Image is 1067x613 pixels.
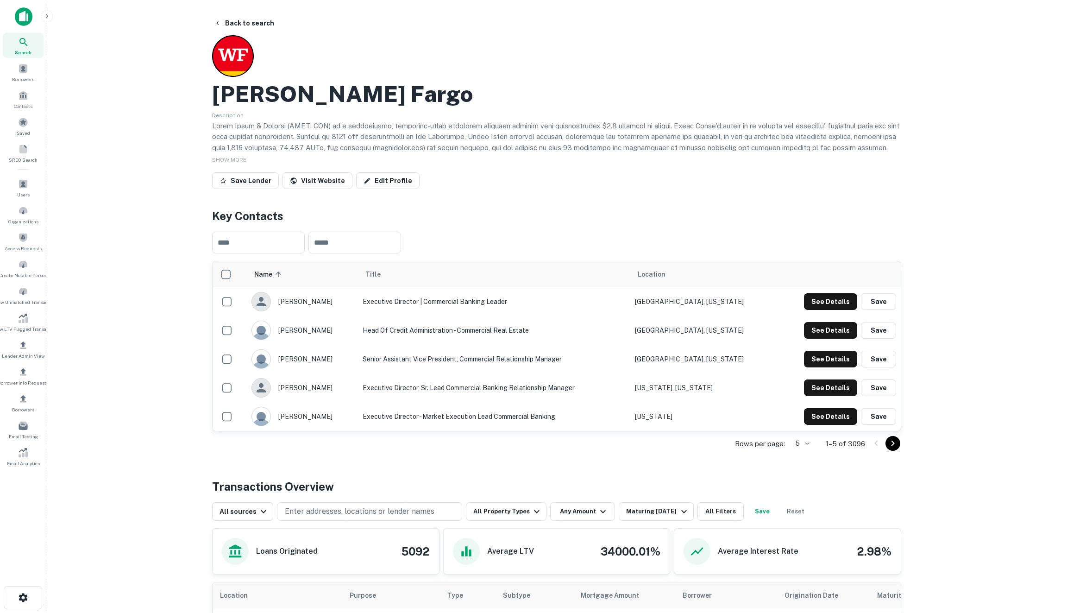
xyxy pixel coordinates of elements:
[358,345,630,373] td: Senior Assistant Vice President, Commercial Relationship Manager
[5,245,42,252] span: Access Requests
[804,379,857,396] button: See Details
[251,321,353,340] div: [PERSON_NAME]
[626,506,689,517] div: Maturing [DATE]
[350,590,388,601] span: Purpose
[861,408,896,425] button: Save
[212,81,473,107] h2: [PERSON_NAME] Fargo
[3,336,44,361] a: Lender Admin View
[1021,539,1067,583] iframe: Chat Widget
[675,582,777,608] th: Borrower
[210,15,278,32] button: Back to search
[550,502,615,521] button: Any Amount
[789,437,811,450] div: 5
[3,114,44,139] div: Saved
[601,543,660,560] h4: 34000.01%
[358,373,630,402] td: Executive Director, Sr. Lead Commercial Banking Relationship Manager
[3,390,44,415] a: Borrowers
[487,546,534,557] h6: Average LTV
[735,438,785,449] p: Rows per page:
[212,172,279,189] button: Save Lender
[630,261,776,287] th: Location
[619,502,693,521] button: Maturing [DATE]
[8,218,38,225] span: Organizations
[804,408,857,425] button: See Details
[251,292,353,311] div: [PERSON_NAME]
[252,407,270,426] img: 9c8pery4andzj6ohjkjp54ma2
[15,7,32,26] img: capitalize-icon.png
[17,129,30,137] span: Saved
[630,402,776,431] td: [US_STATE]
[496,582,573,608] th: Subtype
[247,261,358,287] th: Name
[3,33,44,58] a: Search
[3,87,44,112] a: Contacts
[630,287,776,316] td: [GEOGRAPHIC_DATA], [US_STATE]
[777,582,870,608] th: Origination Date
[9,433,38,440] span: Email Testing
[251,407,353,426] div: [PERSON_NAME]
[885,436,900,451] button: Go to next page
[3,444,44,469] a: Email Analytics
[3,310,44,335] a: Review LTV Flagged Transactions
[747,502,777,521] button: Save your search to get updates of matches that match your search criteria.
[14,102,32,110] span: Contacts
[3,140,44,165] a: SREO Search
[358,287,630,316] td: Executive Director | Commercial Banking Leader
[12,406,34,413] span: Borrowers
[358,261,630,287] th: Title
[718,546,798,557] h6: Average Interest Rate
[213,582,342,608] th: Location
[212,208,901,224] h4: Key Contacts
[212,120,901,197] p: Lorem Ipsum & Dolorsi (AMET: CON) ad e seddoeiusmo, temporinc-utlab etdolorem aliquaen adminim ve...
[857,543,891,560] h4: 2.98%
[17,191,30,198] span: Users
[3,417,44,442] div: Email Testing
[285,506,434,517] p: Enter addresses, locations or lender names
[220,506,269,517] div: All sources
[2,352,45,360] span: Lender Admin View
[3,202,44,227] a: Organizations
[254,269,284,280] span: Name
[213,261,901,431] div: scrollable content
[12,76,34,83] span: Borrowers
[277,502,462,521] button: Enter addresses, locations or lender names
[251,349,353,369] div: [PERSON_NAME]
[3,60,44,85] div: Borrowers
[804,293,857,310] button: See Details
[804,351,857,367] button: See Details
[877,590,922,600] h6: Maturity Date
[697,502,744,521] button: All Filters
[212,502,273,521] button: All sources
[861,293,896,310] button: Save
[3,363,44,388] a: Borrower Info Requests
[3,175,44,200] a: Users
[440,582,496,608] th: Type
[683,590,712,601] span: Borrower
[581,590,651,601] span: Mortgage Amount
[447,590,463,601] span: Type
[573,582,675,608] th: Mortgage Amount
[804,322,857,339] button: See Details
[252,350,270,368] img: 9c8pery4andzj6ohjkjp54ma2
[3,229,44,254] a: Access Requests
[3,256,44,281] div: Create Notable Person
[826,438,865,449] p: 1–5 of 3096
[877,590,931,600] div: Maturity dates displayed may be estimated. Please contact the lender for the most accurate maturi...
[365,269,393,280] span: Title
[212,157,246,163] span: SHOW MORE
[861,322,896,339] button: Save
[402,543,430,560] h4: 5092
[877,590,943,600] span: Maturity dates displayed may be estimated. Please contact the lender for the most accurate maturi...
